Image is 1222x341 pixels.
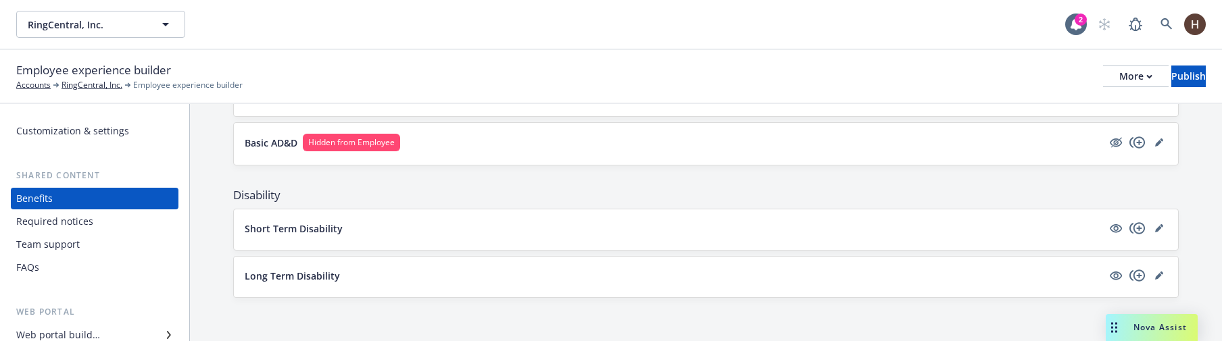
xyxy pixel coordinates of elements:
a: editPencil [1151,220,1167,236]
a: Accounts [16,79,51,91]
div: Shared content [11,169,178,182]
button: Basic AD&DHidden from Employee [245,134,1102,151]
a: Benefits [11,188,178,209]
span: Hidden from Employee [308,136,395,149]
div: Web portal [11,305,178,319]
a: hidden [1108,134,1124,151]
a: visible [1108,220,1124,236]
a: visible [1108,267,1124,284]
span: Employee experience builder [133,79,243,91]
a: copyPlus [1129,220,1146,236]
button: Nova Assist [1106,314,1198,341]
div: Required notices [16,211,93,232]
a: RingCentral, Inc. [62,79,122,91]
button: Short Term Disability [245,221,1102,236]
div: Customization & settings [16,120,129,142]
p: Basic AD&D [245,136,297,150]
div: Benefits [16,188,53,209]
a: Report a Bug [1122,11,1149,38]
span: RingCentral, Inc. [28,18,145,32]
span: Disability [233,187,1179,203]
p: Long Term Disability [245,269,340,283]
img: photo [1184,14,1206,35]
div: 2 [1075,14,1087,26]
a: Required notices [11,211,178,232]
a: Start snowing [1091,11,1118,38]
div: FAQs [16,257,39,278]
p: Short Term Disability [245,221,343,236]
button: Long Term Disability [245,269,1102,283]
a: editPencil [1151,134,1167,151]
button: Publish [1171,65,1206,87]
a: copyPlus [1129,267,1146,284]
a: editPencil [1151,267,1167,284]
button: More [1103,65,1169,87]
button: RingCentral, Inc. [16,11,185,38]
span: Employee experience builder [16,61,171,79]
div: More [1119,66,1152,86]
span: Nova Assist [1133,321,1187,333]
a: Team support [11,234,178,255]
a: Customization & settings [11,120,178,142]
a: copyPlus [1129,134,1146,151]
a: Search [1153,11,1180,38]
div: Team support [16,234,80,255]
a: FAQs [11,257,178,278]
div: Drag to move [1106,314,1123,341]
